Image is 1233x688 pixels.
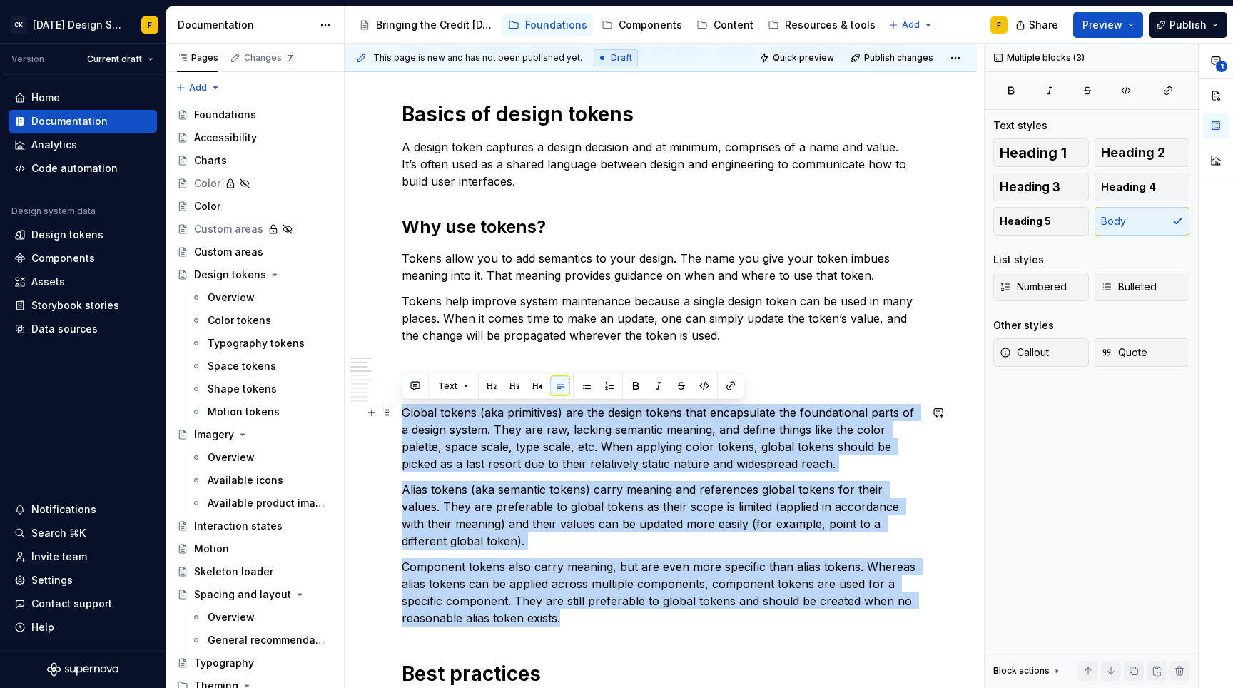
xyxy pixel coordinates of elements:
[31,251,95,265] div: Components
[1095,338,1190,367] button: Quote
[993,318,1054,333] div: Other styles
[208,290,255,305] div: Overview
[208,336,305,350] div: Typography tokens
[9,616,157,639] button: Help
[9,294,157,317] a: Storybook stories
[171,515,338,537] a: Interaction states
[285,52,296,64] span: 7
[1095,273,1190,301] button: Bulleted
[171,263,338,286] a: Design tokens
[31,114,108,128] div: Documentation
[1095,173,1190,201] button: Heading 4
[596,14,688,36] a: Components
[208,450,255,465] div: Overview
[9,110,157,133] a: Documentation
[208,359,276,373] div: Space tokens
[185,286,338,309] a: Overview
[402,250,920,284] p: Tokens allow you to add semantics to your design. The name you give your token imbues meaning int...
[9,318,157,340] a: Data sources
[1082,18,1122,32] span: Preview
[993,665,1050,677] div: Block actions
[402,138,920,190] p: A design token captures a design decision and at minimum, comprises of a name and value. It’s oft...
[171,560,338,583] a: Skeleton loader
[31,298,119,313] div: Storybook stories
[208,633,325,647] div: General recommendations
[31,275,65,289] div: Assets
[1101,146,1165,160] span: Heading 2
[402,216,920,238] h2: Why use tokens?
[31,597,112,611] div: Contact support
[3,9,163,40] button: CK[DATE] Design SystemF
[177,52,218,64] div: Pages
[997,19,1001,31] div: F
[353,14,499,36] a: Bringing the Credit [DATE] brand to life across products
[189,82,207,93] span: Add
[185,309,338,332] a: Color tokens
[31,322,98,336] div: Data sources
[171,103,338,126] a: Foundations
[171,218,338,241] a: Custom areas
[185,492,338,515] a: Available product imagery
[353,11,881,39] div: Page tree
[81,49,160,69] button: Current draft
[1216,61,1227,72] span: 1
[185,629,338,652] a: General recommendations
[208,313,271,328] div: Color tokens
[47,662,118,677] svg: Supernova Logo
[993,273,1089,301] button: Numbered
[11,54,44,65] div: Version
[993,661,1062,681] div: Block actions
[1000,180,1060,194] span: Heading 3
[9,133,157,156] a: Analytics
[993,338,1089,367] button: Callout
[185,332,338,355] a: Typography tokens
[185,355,338,378] a: Space tokens
[31,161,118,176] div: Code automation
[402,558,920,627] p: Component tokens also carry meaning, but are even more specific than alias tokens. Whereas alias ...
[185,400,338,423] a: Motion tokens
[194,587,291,602] div: Spacing and layout
[1008,12,1067,38] button: Share
[171,149,338,172] a: Charts
[208,610,255,624] div: Overview
[9,86,157,109] a: Home
[1101,180,1156,194] span: Heading 4
[87,54,142,65] span: Current draft
[993,207,1089,236] button: Heading 5
[11,206,96,217] div: Design system data
[171,126,338,149] a: Accessibility
[208,405,280,419] div: Motion tokens
[9,157,157,180] a: Code automation
[31,91,60,105] div: Home
[31,620,54,634] div: Help
[619,18,682,32] div: Components
[171,423,338,446] a: Imagery
[208,496,325,510] div: Available product imagery
[171,172,338,195] a: Color
[194,428,234,442] div: Imagery
[194,542,229,556] div: Motion
[755,48,841,68] button: Quick preview
[33,18,124,32] div: [DATE] Design System
[993,253,1044,267] div: List styles
[185,469,338,492] a: Available icons
[194,565,273,579] div: Skeleton loader
[402,101,920,127] h1: Basics of design tokens
[1000,214,1051,228] span: Heading 5
[1029,18,1058,32] span: Share
[171,241,338,263] a: Custom areas
[1073,12,1143,38] button: Preview
[9,522,157,545] button: Search ⌘K
[208,382,277,396] div: Shape tokens
[194,222,263,236] div: Custom areas
[194,108,256,122] div: Foundations
[884,15,938,35] button: Add
[171,537,338,560] a: Motion
[31,550,87,564] div: Invite team
[1095,138,1190,167] button: Heading 2
[171,652,338,674] a: Typography
[194,131,257,145] div: Accessibility
[611,52,632,64] span: Draft
[9,592,157,615] button: Contact support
